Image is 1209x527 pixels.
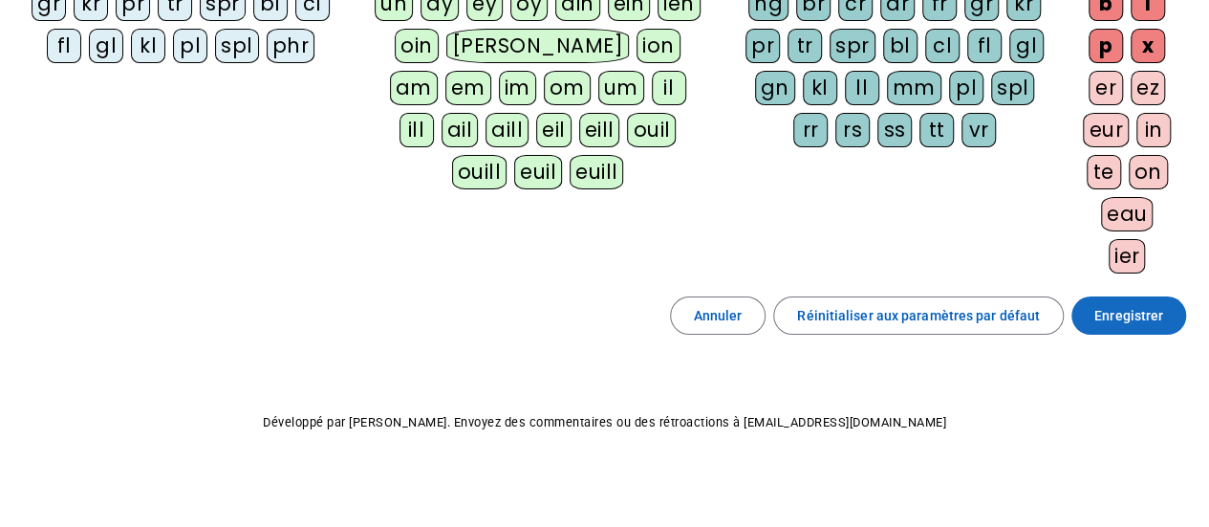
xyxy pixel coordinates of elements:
div: oin [395,29,439,63]
div: phr [267,29,315,63]
span: Annuler [694,304,743,327]
div: spr [830,29,875,63]
div: mm [887,71,941,105]
div: eil [536,113,572,147]
div: pl [949,71,983,105]
div: pl [173,29,207,63]
span: Réinitialiser aux paramètres par défaut [797,304,1040,327]
div: ll [845,71,879,105]
div: tt [919,113,954,147]
div: aill [486,113,529,147]
div: euill [570,155,623,189]
div: p [1089,29,1123,63]
div: pr [745,29,780,63]
div: om [544,71,591,105]
div: gn [755,71,795,105]
div: kl [131,29,165,63]
div: ail [442,113,479,147]
div: eill [579,113,620,147]
div: gl [1009,29,1044,63]
div: em [445,71,491,105]
div: ier [1109,239,1146,274]
div: rs [835,113,870,147]
div: kl [803,71,837,105]
div: rr [793,113,828,147]
div: ill [399,113,434,147]
div: ss [877,113,912,147]
div: eau [1101,197,1154,231]
div: cl [925,29,960,63]
div: euil [514,155,562,189]
div: x [1131,29,1165,63]
div: il [652,71,686,105]
div: ouil [627,113,676,147]
button: Enregistrer [1071,296,1186,335]
div: on [1129,155,1168,189]
div: fl [47,29,81,63]
div: im [499,71,536,105]
button: Annuler [670,296,766,335]
div: ouill [452,155,507,189]
div: am [390,71,438,105]
div: te [1087,155,1121,189]
p: Développé par [PERSON_NAME]. Envoyez des commentaires ou des rétroactions à [EMAIL_ADDRESS][DOMAI... [15,411,1194,434]
div: eur [1083,113,1129,147]
button: Réinitialiser aux paramètres par défaut [773,296,1064,335]
div: er [1089,71,1123,105]
div: ez [1131,71,1165,105]
div: gl [89,29,123,63]
div: spl [991,71,1035,105]
div: tr [788,29,822,63]
span: Enregistrer [1094,304,1163,327]
div: [PERSON_NAME] [446,29,629,63]
div: spl [215,29,259,63]
div: in [1136,113,1171,147]
div: bl [883,29,918,63]
div: um [598,71,644,105]
div: ion [637,29,680,63]
div: fl [967,29,1002,63]
div: vr [961,113,996,147]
